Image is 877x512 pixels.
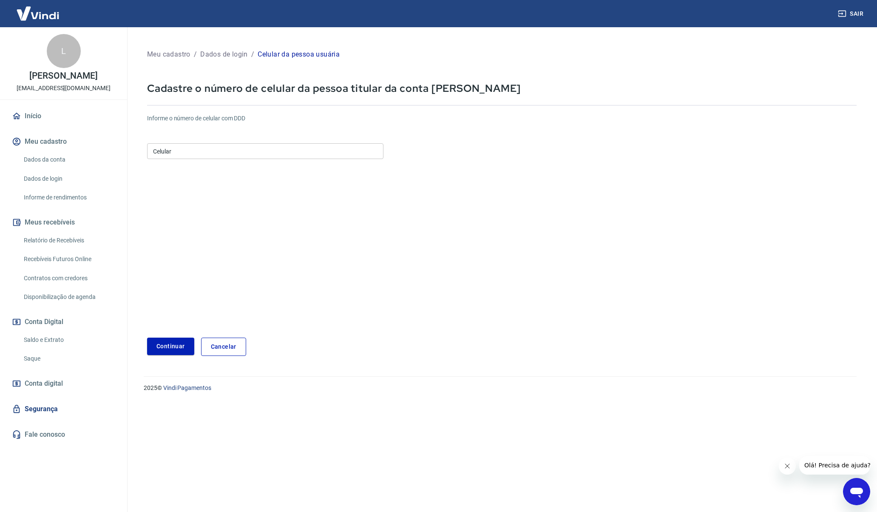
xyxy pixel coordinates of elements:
[10,0,65,26] img: Vindi
[17,84,111,93] p: [EMAIL_ADDRESS][DOMAIN_NAME]
[200,49,248,60] p: Dados de login
[251,49,254,60] p: /
[10,132,117,151] button: Meu cadastro
[20,270,117,287] a: Contratos com credores
[779,458,796,475] iframe: Fechar mensagem
[5,6,71,13] span: Olá! Precisa de ajuda?
[10,400,117,418] a: Segurança
[201,338,246,356] a: Cancelar
[20,189,117,206] a: Informe de rendimentos
[147,82,857,95] p: Cadastre o número de celular da pessoa titular da conta [PERSON_NAME]
[147,114,857,123] h6: Informe o número de celular com DDD
[10,374,117,393] a: Conta digital
[20,350,117,367] a: Saque
[10,107,117,125] a: Início
[10,425,117,444] a: Fale conosco
[144,384,857,393] p: 2025 ©
[20,151,117,168] a: Dados da conta
[20,170,117,188] a: Dados de login
[47,34,81,68] div: L
[20,288,117,306] a: Disponibilização de agenda
[843,478,870,505] iframe: Botão para abrir a janela de mensagens
[799,456,870,475] iframe: Mensagem da empresa
[20,331,117,349] a: Saldo e Extrato
[147,49,190,60] p: Meu cadastro
[25,378,63,390] span: Conta digital
[20,250,117,268] a: Recebíveis Futuros Online
[29,71,97,80] p: [PERSON_NAME]
[20,232,117,249] a: Relatório de Recebíveis
[258,49,340,60] p: Celular da pessoa usuária
[10,313,117,331] button: Conta Digital
[836,6,867,22] button: Sair
[194,49,197,60] p: /
[163,384,211,391] a: Vindi Pagamentos
[10,213,117,232] button: Meus recebíveis
[147,338,194,355] button: Continuar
